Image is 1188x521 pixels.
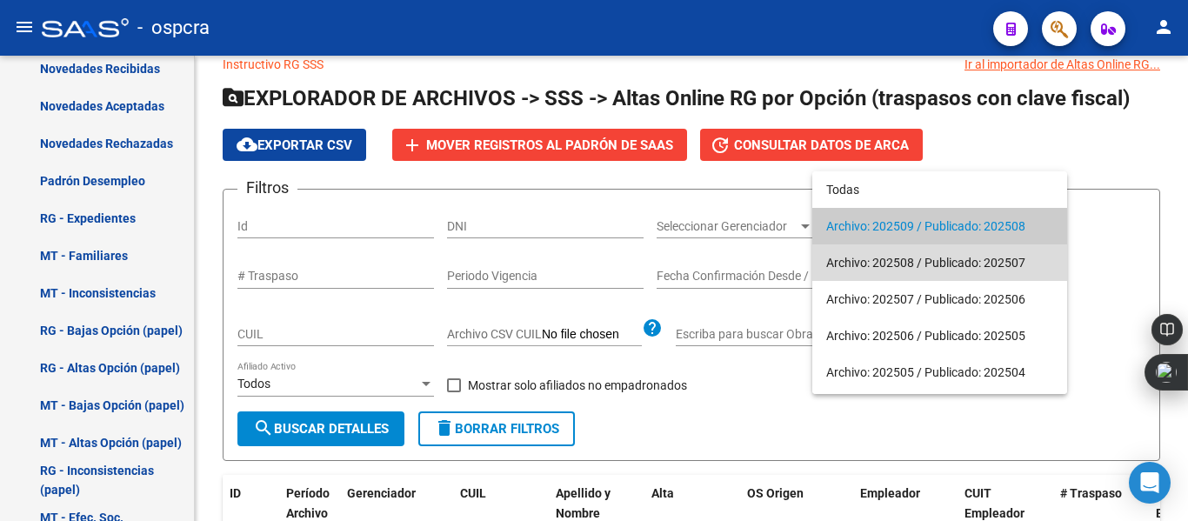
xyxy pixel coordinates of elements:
span: Archivo: 202509 / Publicado: 202508 [826,208,1053,244]
span: Archivo: 202508 / Publicado: 202507 [826,244,1053,281]
span: Archivo: 202507 / Publicado: 202506 [826,281,1053,317]
span: Todas [826,171,1053,208]
span: Archivo: 202505 / Publicado: 202504 [826,354,1053,391]
span: Archivo: 202504 / Publicado: 202503 [826,391,1053,427]
span: Archivo: 202506 / Publicado: 202505 [826,317,1053,354]
div: Open Intercom Messenger [1129,462,1171,504]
